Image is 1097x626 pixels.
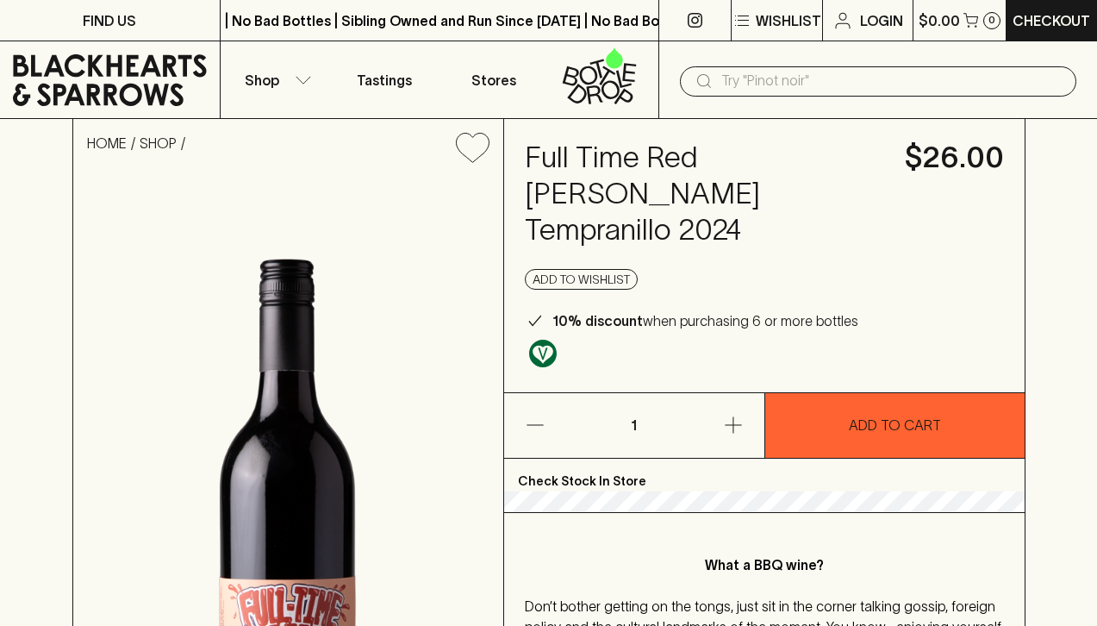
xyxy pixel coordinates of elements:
[765,393,1025,458] button: ADD TO CART
[449,126,496,170] button: Add to wishlist
[552,310,858,331] p: when purchasing 6 or more bottles
[357,70,412,91] p: Tastings
[140,135,177,151] a: SHOP
[905,140,1004,176] h4: $26.00
[221,41,330,118] button: Shop
[849,415,941,435] p: ADD TO CART
[860,10,903,31] p: Login
[245,70,279,91] p: Shop
[1013,10,1090,31] p: Checkout
[614,393,655,458] p: 1
[559,554,969,575] p: What a BBQ wine?
[756,10,821,31] p: Wishlist
[721,67,1063,95] input: Try "Pinot noir"
[525,140,884,248] h4: Full Time Red [PERSON_NAME] Tempranillo 2024
[83,10,136,31] p: FIND US
[330,41,439,118] a: Tastings
[919,10,960,31] p: $0.00
[988,16,995,25] p: 0
[552,313,643,329] b: 10% discount
[471,70,516,91] p: Stores
[439,41,549,118] a: Stores
[87,135,127,151] a: HOME
[525,269,638,290] button: Add to wishlist
[504,459,1025,491] p: Check Stock In Store
[529,340,557,367] img: Vegan
[525,335,561,372] a: Made without the use of any animal products.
